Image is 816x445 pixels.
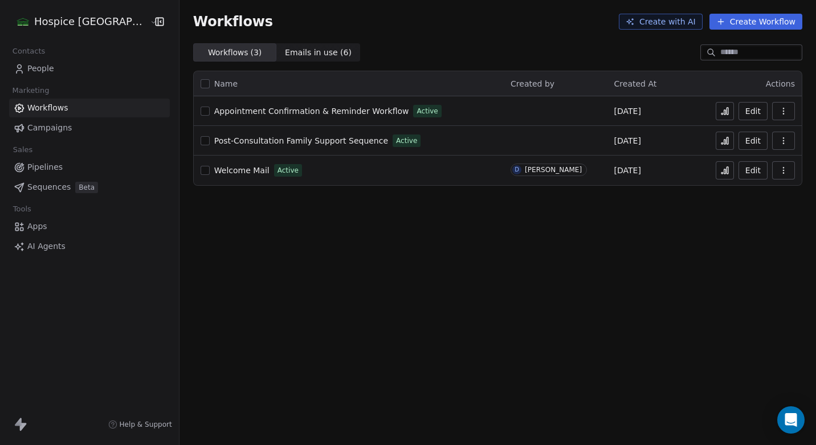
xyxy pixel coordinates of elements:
span: Help & Support [120,420,172,429]
img: All%20Logo%20(512%20x%20512%20px).png [16,15,30,28]
span: Sales [8,141,38,158]
button: Hospice [GEOGRAPHIC_DATA] [14,12,142,31]
span: Sequences [27,181,71,193]
span: Contacts [7,43,50,60]
div: D [515,165,519,174]
span: Tools [8,201,36,218]
span: Appointment Confirmation & Reminder Workflow [214,107,409,116]
span: Emails in use ( 6 ) [285,47,352,59]
a: SequencesBeta [9,178,170,197]
a: Appointment Confirmation & Reminder Workflow [214,105,409,117]
span: Created by [511,79,554,88]
a: Pipelines [9,158,170,177]
span: Workflows [193,14,273,30]
span: Beta [75,182,98,193]
div: Open Intercom Messenger [777,406,805,434]
a: People [9,59,170,78]
span: Active [396,136,417,146]
span: Pipelines [27,161,63,173]
span: Campaigns [27,122,72,134]
button: Edit [739,102,768,120]
span: [DATE] [614,105,641,117]
span: Apps [27,221,47,232]
a: Post-Consultation Family Support Sequence [214,135,388,146]
span: Workflows [27,102,68,114]
span: Post-Consultation Family Support Sequence [214,136,388,145]
button: Edit [739,161,768,179]
span: [DATE] [614,165,641,176]
span: Active [278,165,299,175]
span: Welcome Mail [214,166,270,175]
button: Edit [739,132,768,150]
span: Name [214,78,238,90]
button: Create Workflow [709,14,802,30]
a: AI Agents [9,237,170,256]
a: Help & Support [108,420,172,429]
span: Created At [614,79,657,88]
span: Hospice [GEOGRAPHIC_DATA] [34,14,147,29]
span: Marketing [7,82,54,99]
span: Active [417,106,438,116]
span: AI Agents [27,240,66,252]
a: Welcome Mail [214,165,270,176]
span: Actions [766,79,795,88]
div: [PERSON_NAME] [525,166,582,174]
a: Campaigns [9,119,170,137]
span: People [27,63,54,75]
span: [DATE] [614,135,641,146]
a: Workflows [9,99,170,117]
a: Apps [9,217,170,236]
button: Create with AI [619,14,703,30]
